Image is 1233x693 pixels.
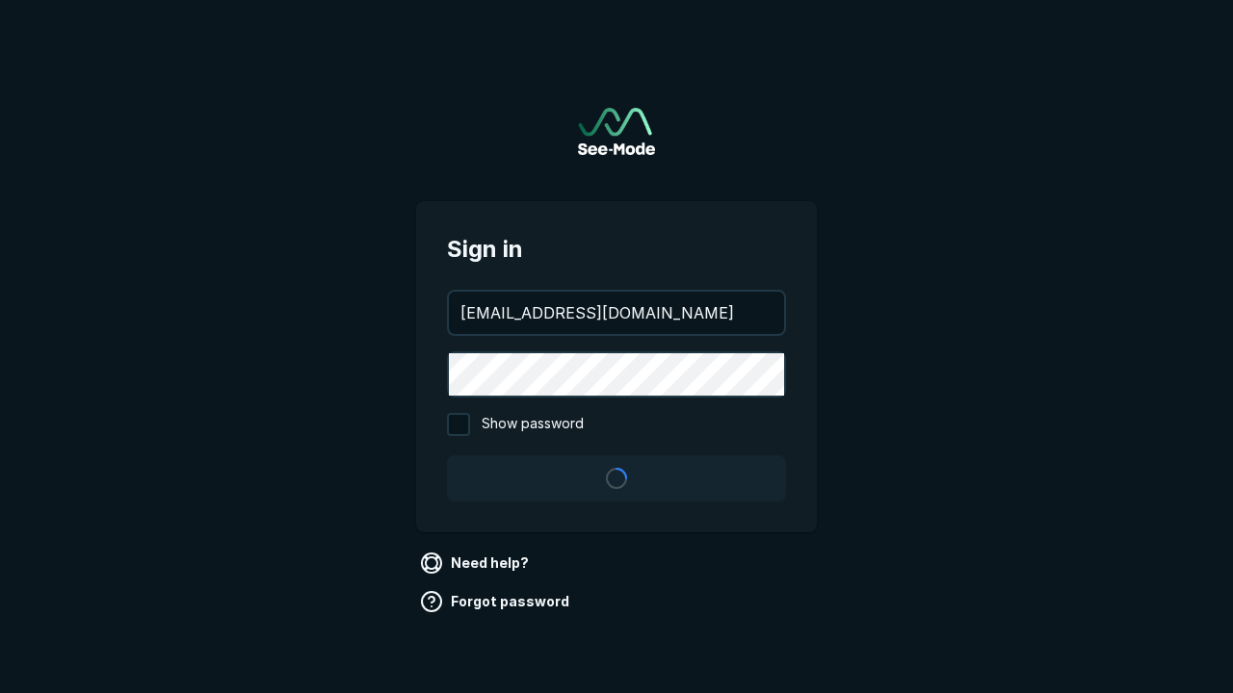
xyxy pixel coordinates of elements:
span: Show password [482,413,584,436]
a: Forgot password [416,586,577,617]
a: Go to sign in [578,108,655,155]
input: your@email.com [449,292,784,334]
span: Sign in [447,232,786,267]
a: Need help? [416,548,537,578]
img: See-Mode Logo [578,108,655,155]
